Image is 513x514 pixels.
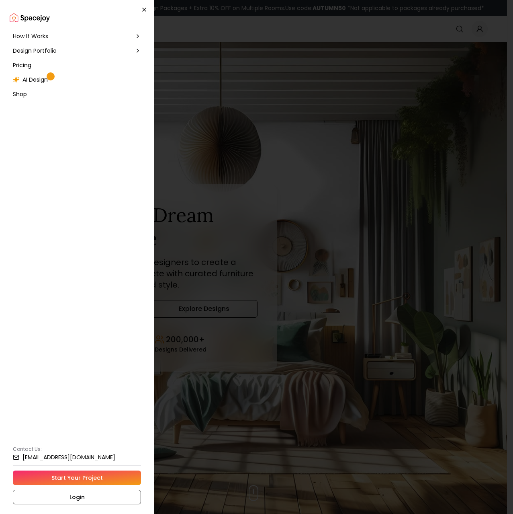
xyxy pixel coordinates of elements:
img: Spacejoy Logo [10,10,50,26]
span: Shop [13,90,27,98]
a: Login [13,490,141,504]
a: Spacejoy [10,10,50,26]
span: How It Works [13,32,48,40]
small: [EMAIL_ADDRESS][DOMAIN_NAME] [22,454,115,460]
p: Contact Us: [13,446,141,452]
a: Start Your Project [13,471,141,485]
span: AI Design [22,76,48,84]
span: Pricing [13,61,31,69]
a: [EMAIL_ADDRESS][DOMAIN_NAME] [13,454,141,461]
span: Design Portfolio [13,47,57,55]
